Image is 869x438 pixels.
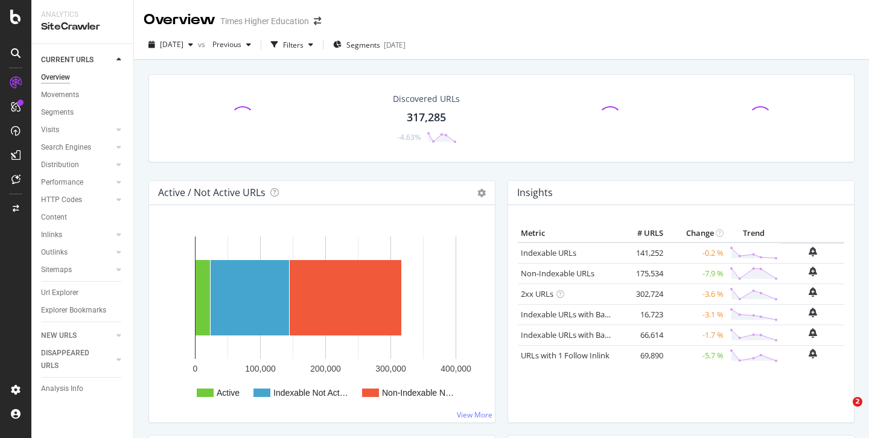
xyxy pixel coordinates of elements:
[283,40,304,50] div: Filters
[384,40,406,50] div: [DATE]
[727,224,781,243] th: Trend
[41,229,62,241] div: Inlinks
[521,350,610,361] a: URLs with 1 Follow Inlink
[41,54,94,66] div: CURRENT URLS
[193,364,198,373] text: 0
[273,388,348,398] text: Indexable Not Act…
[517,185,553,201] h4: Insights
[809,328,817,338] div: bell-plus
[159,224,485,413] svg: A chart.
[220,15,309,27] div: Times Higher Education
[144,35,198,54] button: [DATE]
[310,364,341,373] text: 200,000
[41,329,77,342] div: NEW URLS
[666,345,727,366] td: -5.7 %
[457,410,492,420] a: View More
[328,35,410,54] button: Segments[DATE]
[41,304,125,317] a: Explorer Bookmarks
[666,304,727,325] td: -3.1 %
[41,141,91,154] div: Search Engines
[208,35,256,54] button: Previous
[441,364,471,373] text: 400,000
[41,71,70,84] div: Overview
[521,268,594,279] a: Non-Indexable URLs
[618,243,666,264] td: 141,252
[382,388,454,398] text: Non-Indexable N…
[41,194,82,206] div: HTTP Codes
[809,287,817,297] div: bell-plus
[41,10,124,20] div: Analytics
[41,106,74,119] div: Segments
[160,39,183,49] span: 2025 Sep. 8th
[41,89,79,101] div: Movements
[666,325,727,345] td: -1.7 %
[41,124,113,136] a: Visits
[41,211,67,224] div: Content
[41,246,113,259] a: Outlinks
[666,284,727,304] td: -3.6 %
[266,35,318,54] button: Filters
[521,288,553,299] a: 2xx URLs
[521,309,622,320] a: Indexable URLs with Bad H1
[41,264,72,276] div: Sitemaps
[41,264,113,276] a: Sitemaps
[477,189,486,197] i: Options
[245,364,276,373] text: 100,000
[41,382,125,395] a: Analysis Info
[41,229,113,241] a: Inlinks
[407,110,446,125] div: 317,285
[41,347,102,372] div: DISAPPEARED URLS
[41,246,68,259] div: Outlinks
[41,159,113,171] a: Distribution
[41,54,113,66] a: CURRENT URLS
[618,263,666,284] td: 175,534
[666,224,727,243] th: Change
[398,132,421,142] div: -4.63%
[41,176,113,189] a: Performance
[618,345,666,366] td: 69,890
[41,106,125,119] a: Segments
[41,287,78,299] div: Url Explorer
[208,39,241,49] span: Previous
[158,185,266,201] h4: Active / Not Active URLs
[618,284,666,304] td: 302,724
[346,40,380,50] span: Segments
[41,211,125,224] a: Content
[41,71,125,84] a: Overview
[618,304,666,325] td: 16,723
[41,347,113,372] a: DISAPPEARED URLS
[521,329,652,340] a: Indexable URLs with Bad Description
[853,397,862,407] span: 2
[809,267,817,276] div: bell-plus
[618,224,666,243] th: # URLS
[828,397,857,426] iframe: Intercom live chat
[41,176,83,189] div: Performance
[666,243,727,264] td: -0.2 %
[41,89,125,101] a: Movements
[809,247,817,256] div: bell-plus
[41,287,125,299] a: Url Explorer
[521,247,576,258] a: Indexable URLs
[41,194,113,206] a: HTTP Codes
[375,364,406,373] text: 300,000
[41,304,106,317] div: Explorer Bookmarks
[809,349,817,358] div: bell-plus
[666,263,727,284] td: -7.9 %
[41,329,113,342] a: NEW URLS
[393,93,460,105] div: Discovered URLs
[217,388,240,398] text: Active
[41,141,113,154] a: Search Engines
[198,39,208,49] span: vs
[518,224,618,243] th: Metric
[618,325,666,345] td: 66,614
[41,159,79,171] div: Distribution
[809,308,817,317] div: bell-plus
[41,124,59,136] div: Visits
[314,17,321,25] div: arrow-right-arrow-left
[41,382,83,395] div: Analysis Info
[144,10,215,30] div: Overview
[41,20,124,34] div: SiteCrawler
